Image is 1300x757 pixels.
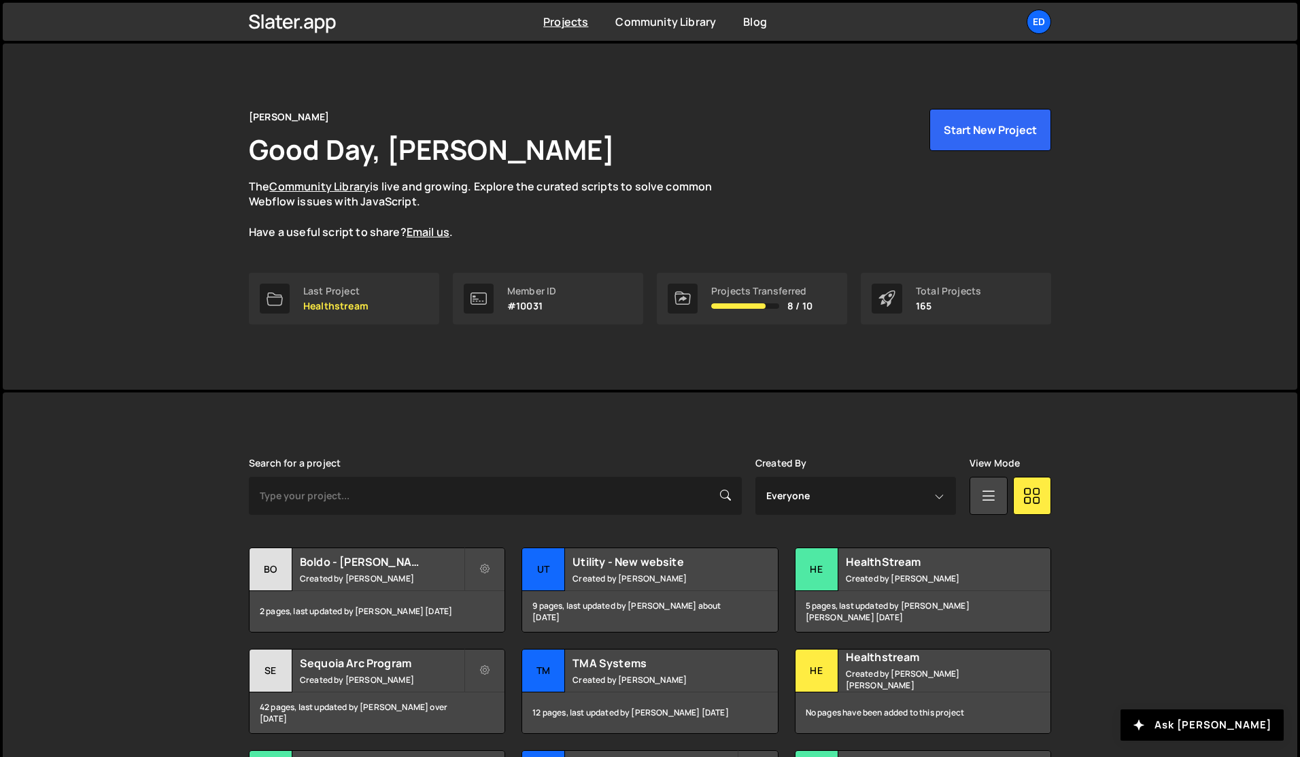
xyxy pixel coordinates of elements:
div: Total Projects [916,286,981,297]
h2: Utility - New website [572,554,736,569]
div: 12 pages, last updated by [PERSON_NAME] [DATE] [522,692,777,733]
a: Community Library [269,179,370,194]
p: Healthstream [303,301,369,312]
div: [PERSON_NAME] [249,109,329,125]
div: He [796,548,838,591]
div: 9 pages, last updated by [PERSON_NAME] about [DATE] [522,591,777,632]
p: The is live and growing. Explore the curated scripts to solve common Webflow issues with JavaScri... [249,179,738,240]
a: Blog [743,14,767,29]
div: No pages have been added to this project [796,692,1050,733]
small: Created by [PERSON_NAME] [300,573,464,584]
div: Member ID [507,286,556,297]
a: TM TMA Systems Created by [PERSON_NAME] 12 pages, last updated by [PERSON_NAME] [DATE] [521,649,778,734]
div: 5 pages, last updated by [PERSON_NAME] [PERSON_NAME] [DATE] [796,591,1050,632]
h2: Sequoia Arc Program [300,656,464,671]
div: Bo [250,548,292,591]
p: #10031 [507,301,556,312]
h1: Good Day, [PERSON_NAME] [249,131,615,168]
span: 8 / 10 [787,301,812,312]
h2: HealthStream [846,554,1010,569]
div: Projects Transferred [711,286,812,297]
div: Ut [522,548,565,591]
a: Last Project Healthstream [249,273,439,324]
label: Search for a project [249,458,341,469]
a: He Healthstream Created by [PERSON_NAME] [PERSON_NAME] No pages have been added to this project [795,649,1051,734]
a: Ed [1027,10,1051,34]
p: 165 [916,301,981,312]
small: Created by [PERSON_NAME] [300,674,464,686]
a: Bo Boldo - [PERSON_NAME] Example Created by [PERSON_NAME] 2 pages, last updated by [PERSON_NAME] ... [249,548,505,633]
div: TM [522,650,565,692]
div: Se [250,650,292,692]
small: Created by [PERSON_NAME] [572,674,736,686]
a: Projects [543,14,588,29]
button: Ask [PERSON_NAME] [1121,709,1284,741]
div: Last Project [303,286,369,297]
div: 2 pages, last updated by [PERSON_NAME] [DATE] [250,591,504,632]
h2: Boldo - [PERSON_NAME] Example [300,554,464,569]
button: Start New Project [929,109,1051,151]
input: Type your project... [249,477,742,515]
a: Se Sequoia Arc Program Created by [PERSON_NAME] 42 pages, last updated by [PERSON_NAME] over [DATE] [249,649,505,734]
label: Created By [755,458,807,469]
a: Community Library [615,14,716,29]
h2: Healthstream [846,650,1010,665]
small: Created by [PERSON_NAME] [846,573,1010,584]
label: View Mode [970,458,1020,469]
div: He [796,650,838,692]
small: Created by [PERSON_NAME] [PERSON_NAME] [846,668,1010,691]
a: Ut Utility - New website Created by [PERSON_NAME] 9 pages, last updated by [PERSON_NAME] about [D... [521,548,778,633]
a: Email us [407,224,449,239]
small: Created by [PERSON_NAME] [572,573,736,584]
a: He HealthStream Created by [PERSON_NAME] 5 pages, last updated by [PERSON_NAME] [PERSON_NAME] [DATE] [795,548,1051,633]
h2: TMA Systems [572,656,736,671]
div: 42 pages, last updated by [PERSON_NAME] over [DATE] [250,692,504,733]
